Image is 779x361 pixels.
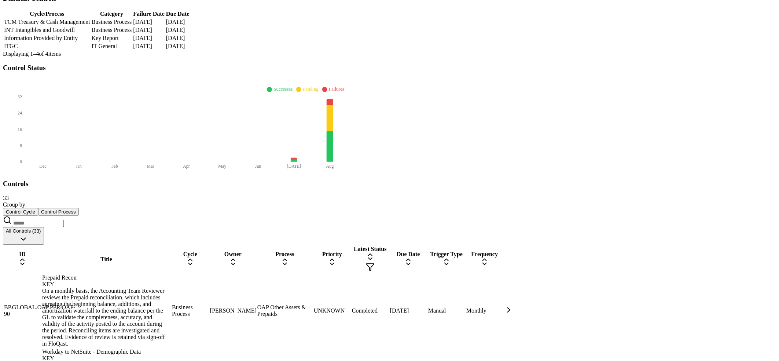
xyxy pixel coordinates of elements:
div: ID [4,251,41,268]
td: TCM Treasury & Cash Management [4,18,91,26]
button: Control Cycle [3,208,38,216]
td: Monthly [466,274,503,347]
td: Business Process [91,26,132,34]
tspan: 8 [20,143,22,148]
div: [DATE] [390,307,427,314]
td: [DATE] [133,26,165,34]
tspan: 0 [20,159,22,164]
div: Prepaid Recon [42,274,170,288]
td: [DATE] [166,34,190,42]
div: Title [42,256,170,263]
tspan: 32 [18,94,22,99]
td: Business Process [172,274,209,347]
th: Cycle/Process [4,10,91,18]
td: Manual [428,274,465,347]
td: [DATE] [166,18,190,26]
td: Key Report [91,34,132,42]
tspan: Dec [39,164,46,169]
h3: Control Status [3,64,776,72]
tspan: Aug [326,164,334,169]
div: UNKNOWN [314,307,350,314]
span: Failures [329,86,344,92]
td: [DATE] [133,18,165,26]
div: Latest Status [352,246,389,273]
tspan: 24 [18,111,22,116]
td: IT General [91,43,132,50]
tspan: Feb [111,164,118,169]
div: Trigger Type [428,251,465,268]
td: [DATE] [166,43,190,50]
td: INT Intangibles and Goodwill [4,26,91,34]
button: Control Process [38,208,79,216]
td: [DATE] [133,34,165,42]
td: [DATE] [133,43,165,50]
th: Due Date [166,10,190,18]
span: Group by: [3,201,27,208]
span: Successes [273,86,293,92]
td: ITGC [4,43,91,50]
div: Owner [210,251,256,268]
div: Priority [314,251,350,268]
tspan: Apr [183,164,190,169]
span: Pending [303,86,319,92]
tspan: May [218,164,226,169]
div: KEY [42,281,170,288]
div: Due Date [390,251,427,268]
div: [PERSON_NAME] [210,307,256,314]
tspan: Jan [76,164,82,169]
span: Displaying 1– 4 of 4 items [3,51,61,57]
div: Process [257,251,312,268]
div: BP.GLOBAL.OAP.PPR.OAP-90 [4,304,41,317]
span: 33 [3,195,9,201]
tspan: [DATE] [287,164,301,169]
div: Completed [352,307,389,314]
th: Category [91,10,132,18]
button: All Controls (33) [3,227,44,245]
h3: Controls [3,180,776,188]
span: All Controls (33) [6,228,41,234]
td: Information Provided by Entity [4,34,91,42]
div: OAP Other Assets & Prepaids [257,304,312,317]
td: [DATE] [166,26,190,34]
div: On a monthly basis, the Accounting Team Reviewer reviews the Prepaid reconciliation, which includ... [42,288,170,347]
div: Frequency [466,251,503,268]
div: Cycle [172,251,209,268]
tspan: 16 [18,127,22,132]
tspan: Mar [147,164,154,169]
th: Failure Date [133,10,165,18]
td: Business Process [91,18,132,26]
tspan: Jun [255,164,261,169]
